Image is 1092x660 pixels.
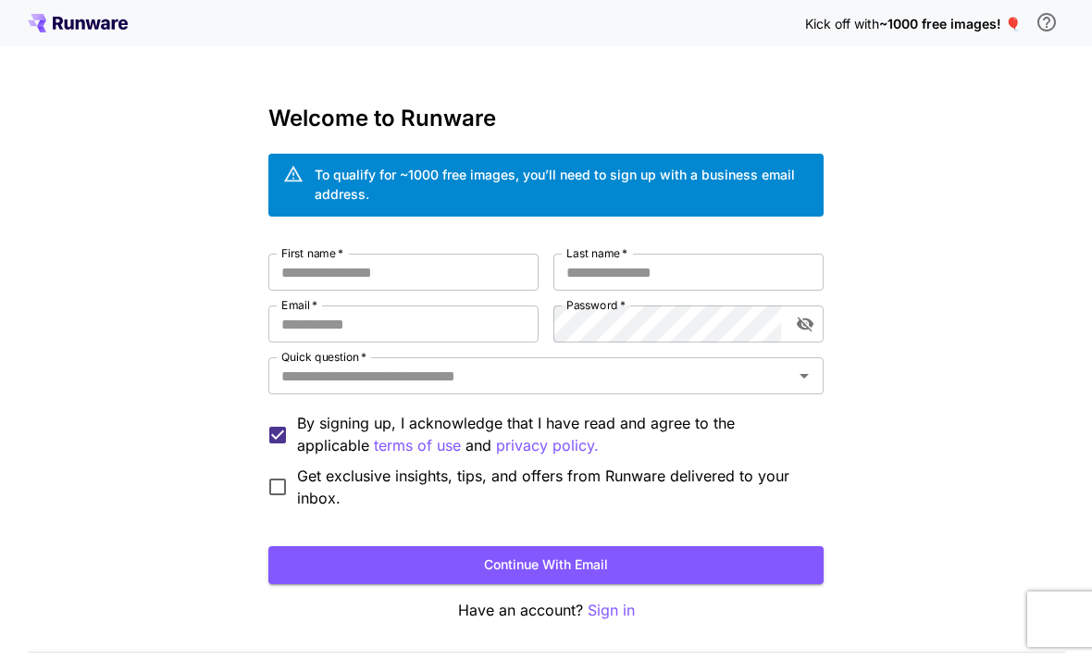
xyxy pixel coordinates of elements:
button: In order to qualify for free credit, you need to sign up with a business email address and click ... [1028,4,1065,41]
label: Last name [566,245,627,261]
label: Password [566,297,626,313]
div: To qualify for ~1000 free images, you’ll need to sign up with a business email address. [315,165,809,204]
span: ~1000 free images! 🎈 [879,16,1021,31]
button: toggle password visibility [788,307,822,341]
p: privacy policy. [496,434,599,457]
p: terms of use [374,434,461,457]
h3: Welcome to Runware [268,106,824,131]
button: Sign in [588,599,635,622]
p: By signing up, I acknowledge that I have read and agree to the applicable and [297,412,809,457]
span: Kick off with [805,16,879,31]
button: By signing up, I acknowledge that I have read and agree to the applicable terms of use and [496,434,599,457]
button: Continue with email [268,546,824,584]
p: Have an account? [268,599,824,622]
span: Get exclusive insights, tips, and offers from Runware delivered to your inbox. [297,465,809,509]
button: By signing up, I acknowledge that I have read and agree to the applicable and privacy policy. [374,434,461,457]
label: Quick question [281,349,366,365]
label: Email [281,297,317,313]
button: Open [791,363,817,389]
label: First name [281,245,343,261]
